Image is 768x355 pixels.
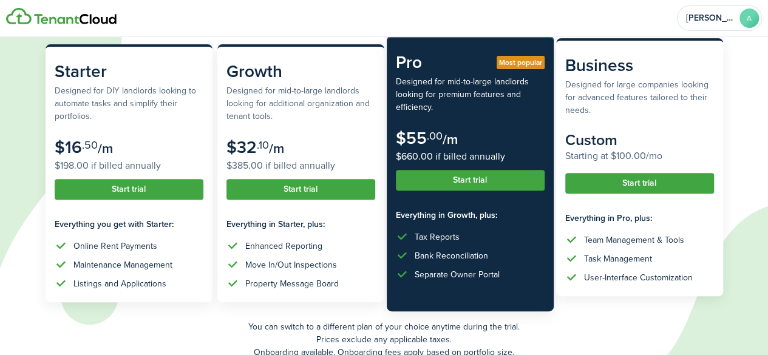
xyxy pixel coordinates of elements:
[565,53,714,78] subscription-pricing-card-title: Business
[584,252,652,265] div: Task Management
[73,240,157,252] div: Online Rent Payments
[565,149,714,163] subscription-pricing-card-price-annual: Starting at $100.00/mo
[73,259,172,271] div: Maintenance Management
[226,84,375,123] subscription-pricing-card-description: Designed for mid-to-large landlords looking for additional organization and tenant tools.
[98,138,113,158] subscription-pricing-card-price-period: /m
[427,128,443,144] subscription-pricing-card-price-cents: .00
[226,158,375,173] subscription-pricing-card-price-annual: $385.00 if billed annually
[396,75,545,113] subscription-pricing-card-description: Designed for mid-to-large landlords looking for premium features and efficiency.
[82,137,98,153] subscription-pricing-card-price-cents: .50
[396,126,427,150] subscription-pricing-card-price-amount: $55
[55,218,203,231] subscription-pricing-card-features-title: Everything you get with Starter:
[226,179,375,200] button: Start trial
[245,259,337,271] div: Move In/Out Inspections
[565,129,617,151] subscription-pricing-card-price-amount: Custom
[565,78,714,117] subscription-pricing-card-description: Designed for large companies looking for advanced features tailored to their needs.
[565,173,714,194] button: Start trial
[226,135,257,160] subscription-pricing-card-price-amount: $32
[565,212,714,225] subscription-pricing-card-features-title: Everything in Pro, plus:
[396,209,545,221] subscription-pricing-card-features-title: Everything in Growth, plus:
[677,5,762,31] button: Open menu
[686,14,735,22] span: Anthony
[55,179,203,200] button: Start trial
[55,135,82,160] subscription-pricing-card-price-amount: $16
[739,8,759,28] avatar-text: A
[245,240,322,252] div: Enhanced Reporting
[584,271,693,284] div: User-Interface Customization
[226,218,375,231] subscription-pricing-card-features-title: Everything in Starter, plus:
[499,57,542,68] span: Most popular
[584,234,684,246] div: Team Management & Tools
[396,50,545,75] subscription-pricing-card-title: Pro
[257,137,269,153] subscription-pricing-card-price-cents: .10
[415,249,488,262] div: Bank Reconciliation
[396,170,545,191] button: Start trial
[415,268,500,281] div: Separate Owner Portal
[55,158,203,173] subscription-pricing-card-price-annual: $198.00 if billed annually
[6,8,117,25] img: Logo
[269,138,284,158] subscription-pricing-card-price-period: /m
[55,59,203,84] subscription-pricing-card-title: Starter
[245,277,339,290] div: Property Message Board
[226,59,375,84] subscription-pricing-card-title: Growth
[396,149,545,164] subscription-pricing-card-price-annual: $660.00 if billed annually
[415,231,460,243] div: Tax Reports
[73,277,166,290] div: Listings and Applications
[55,84,203,123] subscription-pricing-card-description: Designed for DIY landlords looking to automate tasks and simplify their portfolios.
[443,129,458,149] subscription-pricing-card-price-period: /m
